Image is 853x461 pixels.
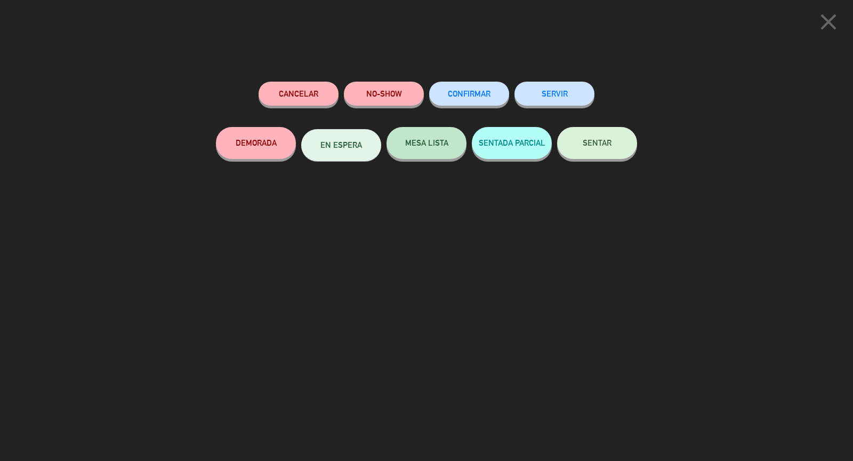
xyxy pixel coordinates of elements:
[514,82,594,106] button: SERVIR
[815,9,842,35] i: close
[448,89,490,98] span: CONFIRMAR
[429,82,509,106] button: CONFIRMAR
[216,127,296,159] button: DEMORADA
[259,82,339,106] button: Cancelar
[344,82,424,106] button: NO-SHOW
[387,127,466,159] button: MESA LISTA
[583,138,611,147] span: SENTAR
[557,127,637,159] button: SENTAR
[301,129,381,161] button: EN ESPERA
[812,8,845,39] button: close
[472,127,552,159] button: SENTADA PARCIAL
